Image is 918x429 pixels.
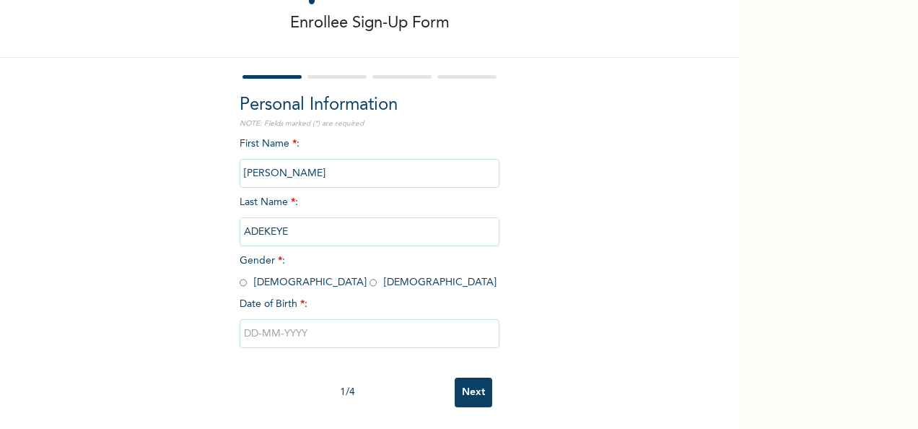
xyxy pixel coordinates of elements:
h2: Personal Information [240,92,499,118]
div: 1 / 4 [240,385,455,400]
span: Gender : [DEMOGRAPHIC_DATA] [DEMOGRAPHIC_DATA] [240,256,497,287]
span: Last Name : [240,197,499,237]
span: Date of Birth : [240,297,307,312]
p: NOTE: Fields marked (*) are required [240,118,499,129]
input: Enter your last name [240,217,499,246]
p: Enrollee Sign-Up Form [290,12,450,35]
input: DD-MM-YYYY [240,319,499,348]
span: First Name : [240,139,499,178]
input: Enter your first name [240,159,499,188]
input: Next [455,378,492,407]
